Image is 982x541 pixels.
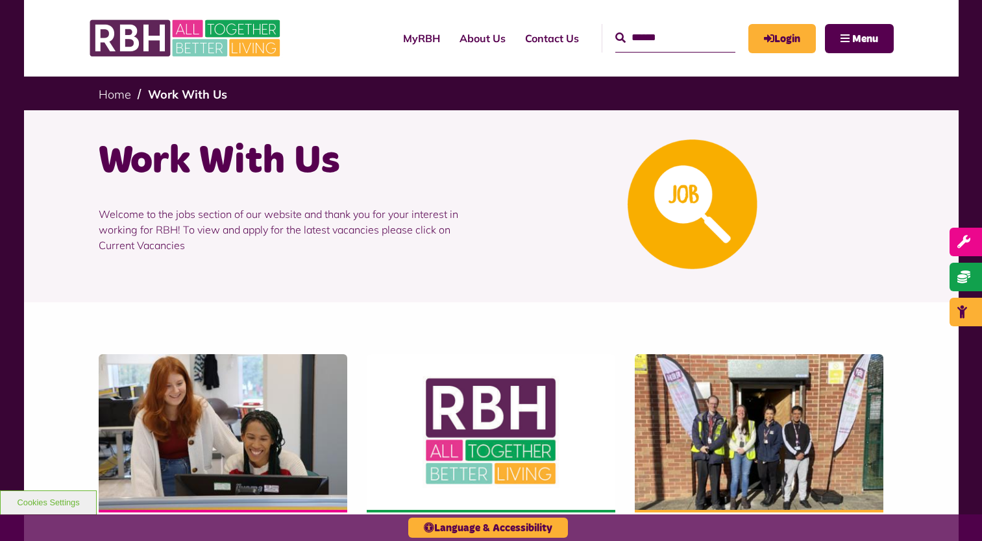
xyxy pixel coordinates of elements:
img: IMG 1470 [99,354,347,510]
button: Navigation [825,24,894,53]
p: Welcome to the jobs section of our website and thank you for your interest in working for RBH! To... [99,187,482,272]
img: RBH Logo Social Media 480X360 (1) [367,354,615,510]
h1: Work With Us [99,136,482,187]
a: About Us [450,21,515,56]
img: Dropinfreehold2 [635,354,883,510]
span: Menu [852,34,878,44]
button: Language & Accessibility [408,518,568,538]
iframe: Netcall Web Assistant for live chat [924,483,982,541]
a: Contact Us [515,21,589,56]
a: MyRBH [748,24,816,53]
a: MyRBH [393,21,450,56]
a: Work With Us [148,87,227,102]
a: Home [99,87,131,102]
img: RBH [89,13,284,64]
img: Looking For A Job [628,139,757,269]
